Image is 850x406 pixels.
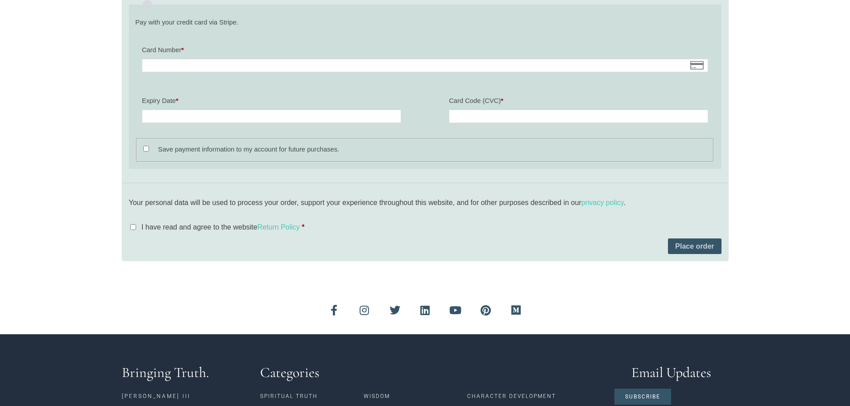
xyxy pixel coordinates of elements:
[614,365,729,380] h3: Email Updates
[135,17,715,27] p: Pay with your credit card via Stripe.
[158,146,339,153] label: Save payment information to my account for future purchases.
[449,94,708,107] label: Card Code (CVC)
[130,224,136,230] input: I have read and agree to the websiteReturn Policy *
[145,112,398,120] iframe: Secure expiration date input frame
[668,238,721,254] button: Place order
[142,94,401,107] label: Expiry Date
[141,223,300,231] span: I have read and agree to the website
[260,389,364,404] a: Spiritual Truth
[142,44,708,57] label: Card Number
[122,365,252,380] h3: Bringing Truth.
[129,197,721,208] p: Your personal data will be used to process your order, support your experience throughout this we...
[467,389,605,404] a: Character Development
[145,62,705,70] iframe: Secure card number input frame
[364,389,467,404] a: Wisdom
[614,389,671,405] a: Subscribe
[625,394,660,399] span: Subscribe
[122,392,252,400] p: [PERSON_NAME] III
[257,223,300,231] a: Return Policy
[452,112,705,120] iframe: Secure CVC input frame
[260,365,605,380] h3: Categories
[581,199,624,206] a: privacy policy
